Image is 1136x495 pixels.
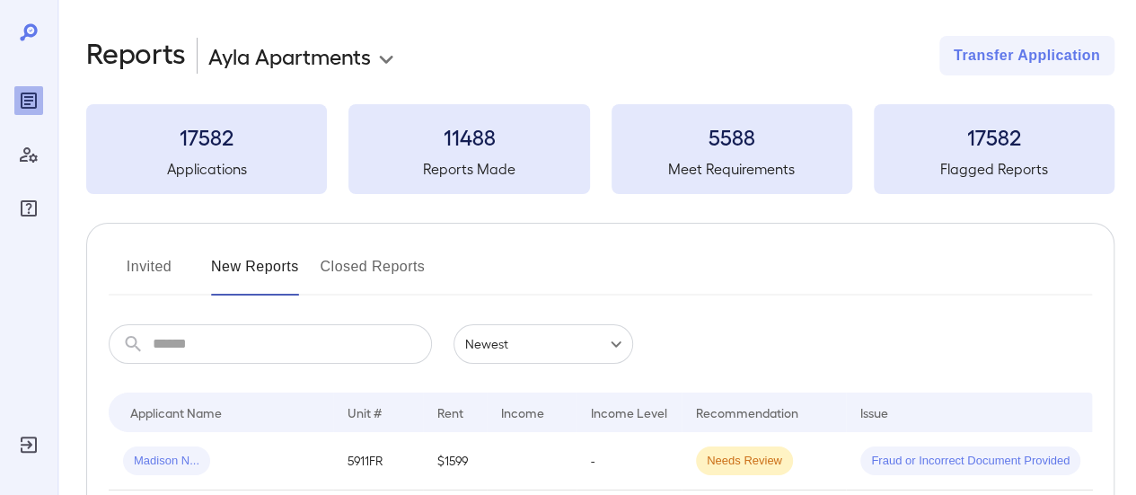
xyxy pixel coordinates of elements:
[348,158,589,180] h5: Reports Made
[501,402,544,423] div: Income
[14,194,43,223] div: FAQ
[591,402,667,423] div: Income Level
[423,432,487,491] td: $1599
[208,41,371,70] p: Ayla Apartments
[14,430,43,459] div: Log Out
[860,453,1080,470] span: Fraud or Incorrect Document Provided
[14,86,43,115] div: Reports
[86,104,1114,194] summary: 17582Applications11488Reports Made5588Meet Requirements17582Flagged Reports
[874,122,1114,151] h3: 17582
[321,252,426,296] button: Closed Reports
[860,402,889,423] div: Issue
[86,122,327,151] h3: 17582
[939,36,1114,75] button: Transfer Application
[333,432,423,491] td: 5911FR
[86,158,327,180] h5: Applications
[612,158,852,180] h5: Meet Requirements
[211,252,299,296] button: New Reports
[130,402,222,423] div: Applicant Name
[14,140,43,169] div: Manage Users
[454,324,633,364] div: Newest
[109,252,189,296] button: Invited
[874,158,1114,180] h5: Flagged Reports
[348,122,589,151] h3: 11488
[437,402,466,423] div: Rent
[123,453,210,470] span: Madison N...
[612,122,852,151] h3: 5588
[577,432,682,491] td: -
[86,36,186,75] h2: Reports
[696,453,793,470] span: Needs Review
[696,402,798,423] div: Recommendation
[348,402,382,423] div: Unit #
